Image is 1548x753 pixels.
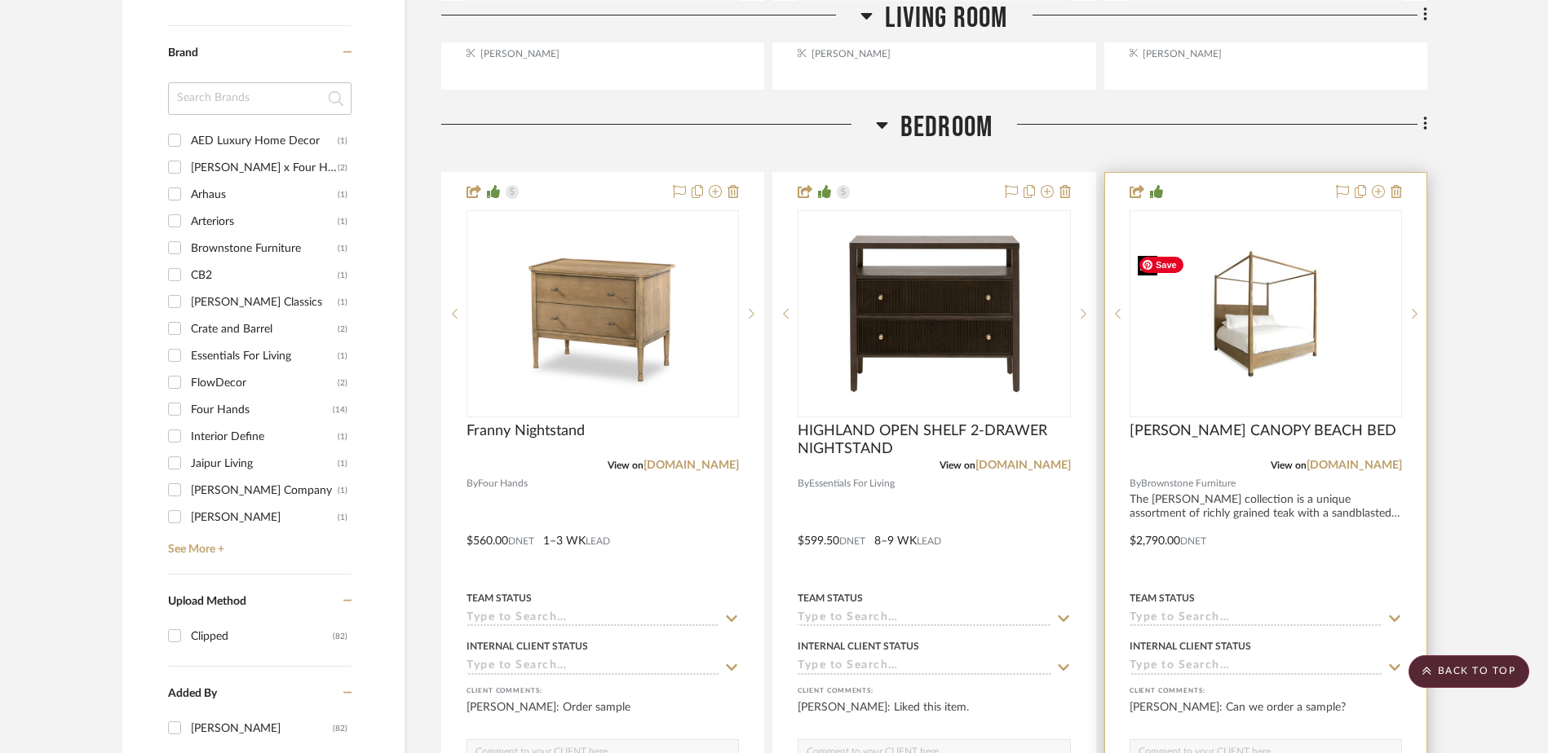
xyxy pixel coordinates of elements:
div: (2) [338,155,347,181]
div: (1) [338,424,347,450]
div: (1) [338,343,347,369]
span: Added By [168,688,217,699]
img: Franny Nightstand [501,212,705,416]
div: (82) [333,716,347,742]
div: 0 [467,211,738,416]
span: [PERSON_NAME] CANOPY BEACH BED [1130,422,1396,440]
div: Team Status [798,591,863,605]
div: (1) [338,236,347,262]
div: Interior Define [191,424,338,450]
input: Type to Search… [798,611,1050,627]
span: Save [1139,257,1183,273]
div: Four Hands [191,397,333,423]
div: [PERSON_NAME] [191,504,338,531]
div: Essentials For Living [191,343,338,369]
div: Clipped [191,623,333,650]
span: View on [608,460,644,470]
span: By [798,476,809,491]
span: Brand [168,47,198,59]
span: HIGHLAND OPEN SHELF 2-DRAWER NIGHTSTAND [798,422,1070,458]
div: CB2 [191,262,338,288]
span: View on [940,460,975,470]
div: 0 [1130,211,1401,416]
div: AED Luxury Home Decor [191,128,338,154]
img: HIGHLAND OPEN SHELF 2-DRAWER NIGHTSTAND [832,212,1036,416]
div: Internal Client Status [798,639,919,654]
a: [DOMAIN_NAME] [644,460,739,471]
div: Team Status [467,591,532,605]
span: By [467,476,478,491]
a: See More + [164,531,352,557]
div: (2) [338,370,347,396]
div: Internal Client Status [1130,639,1251,654]
span: Four Hands [478,476,528,491]
div: Brownstone Furniture [191,236,338,262]
div: (1) [338,262,347,288]
div: (82) [333,623,347,650]
div: (14) [333,397,347,423]
scroll-to-top-button: BACK TO TOP [1409,655,1529,688]
span: Brownstone Furniture [1141,476,1236,491]
div: [PERSON_NAME]: Order sample [467,699,739,732]
div: FlowDecor [191,370,338,396]
div: [PERSON_NAME]: Liked this item. [798,699,1070,732]
div: [PERSON_NAME] Classics [191,289,338,315]
div: [PERSON_NAME] Company [191,478,338,504]
div: Arteriors [191,209,338,235]
div: (1) [338,182,347,208]
div: (1) [338,504,347,531]
input: Type to Search… [1130,611,1382,627]
a: [DOMAIN_NAME] [975,460,1071,471]
input: Type to Search… [798,659,1050,675]
span: Essentials For Living [809,476,895,491]
div: [PERSON_NAME] [191,716,333,742]
img: PALMER CANOPY BEACH BED [1131,249,1400,379]
div: (1) [338,289,347,315]
div: (1) [338,451,347,477]
input: Type to Search… [467,659,719,675]
span: By [1130,476,1141,491]
input: Type to Search… [1130,659,1382,675]
span: Upload Method [168,596,246,607]
span: Franny Nightstand [467,422,585,440]
span: View on [1271,460,1307,470]
a: [DOMAIN_NAME] [1307,460,1402,471]
div: Internal Client Status [467,639,588,654]
div: (1) [338,478,347,504]
div: (2) [338,316,347,342]
input: Type to Search… [467,611,719,627]
div: Jaipur Living [191,451,338,477]
span: Bedroom [900,110,993,145]
div: Crate and Barrel [191,316,338,342]
div: Team Status [1130,591,1195,605]
div: (1) [338,209,347,235]
div: Arhaus [191,182,338,208]
input: Search Brands [168,82,352,115]
div: 0 [798,211,1069,416]
div: [PERSON_NAME]: Can we order a sample? [1130,699,1402,732]
div: [PERSON_NAME] x Four Hands [191,155,338,181]
div: (1) [338,128,347,154]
